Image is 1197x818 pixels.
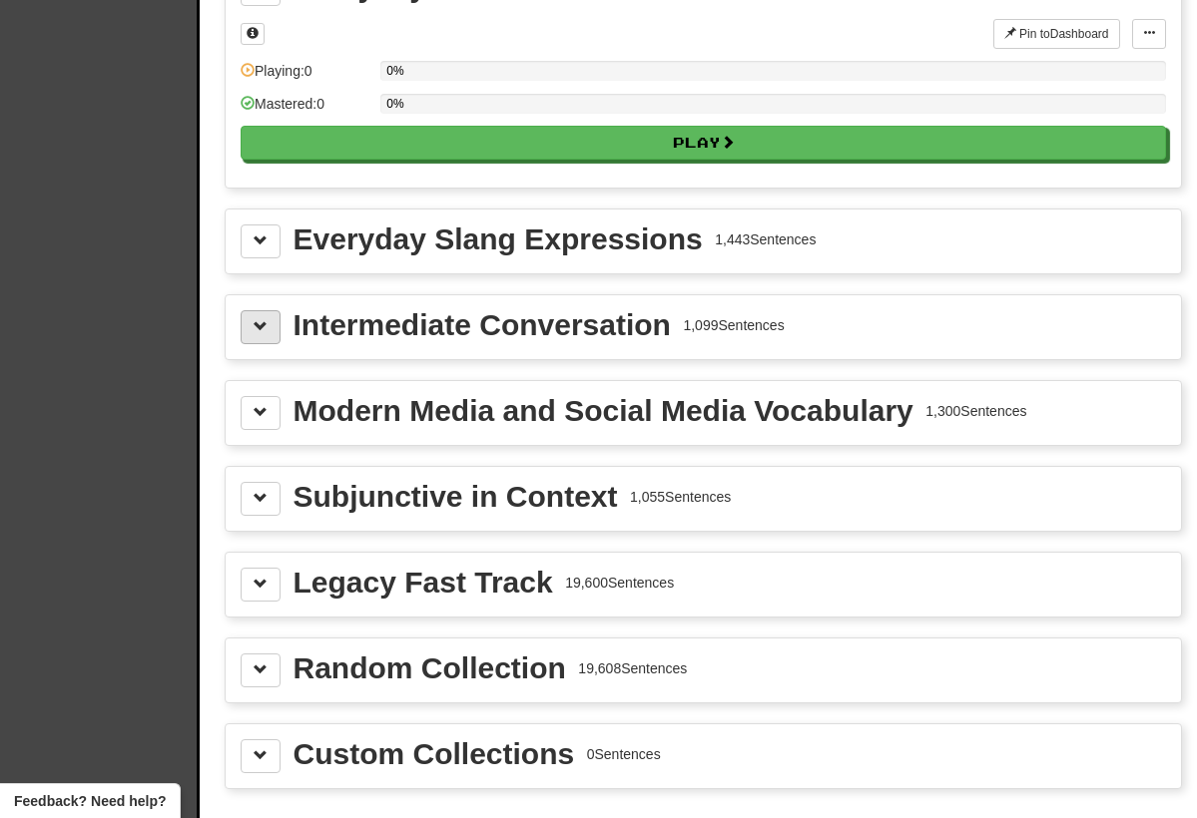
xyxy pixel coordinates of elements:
[925,401,1026,421] div: 1,300 Sentences
[14,791,166,811] span: Open feedback widget
[993,19,1120,49] button: Pin toDashboard
[241,126,1166,160] button: Play
[630,487,731,507] div: 1,055 Sentences
[715,229,816,249] div: 1,443 Sentences
[294,568,553,598] div: Legacy Fast Track
[565,573,674,593] div: 19,600 Sentences
[294,310,671,340] div: Intermediate Conversation
[241,94,370,127] div: Mastered: 0
[294,396,913,426] div: Modern Media and Social Media Vocabulary
[294,224,703,254] div: Everyday Slang Expressions
[578,658,687,678] div: 19,608 Sentences
[241,61,370,94] div: Playing: 0
[294,482,618,512] div: Subjunctive in Context
[587,744,661,764] div: 0 Sentences
[294,739,575,769] div: Custom Collections
[683,315,784,335] div: 1,099 Sentences
[294,653,566,683] div: Random Collection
